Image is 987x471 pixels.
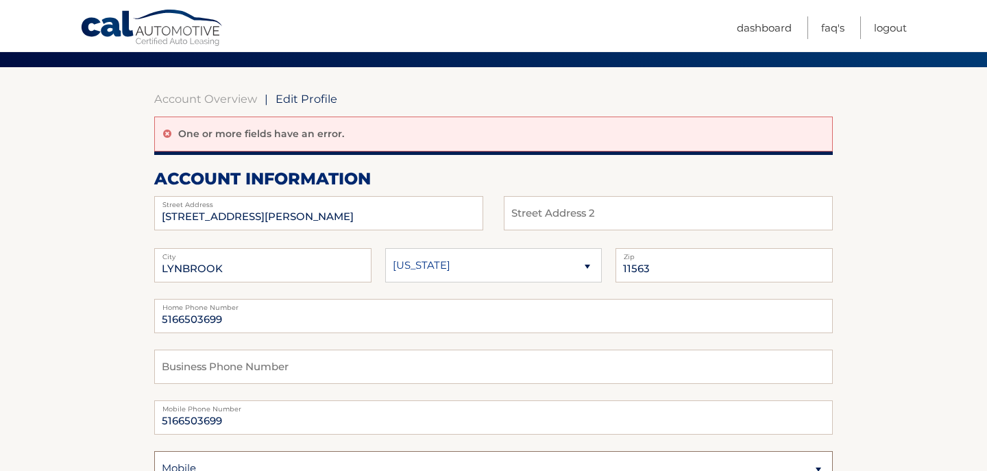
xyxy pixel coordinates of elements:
label: Street Address [154,196,483,207]
a: Account Overview [154,92,257,106]
a: FAQ's [821,16,844,39]
input: Street Address 2 [154,196,483,230]
p: One or more fields have an error. [178,128,344,140]
label: City [154,248,371,259]
h2: account information [154,169,833,189]
a: Logout [874,16,907,39]
span: | [265,92,268,106]
label: Zip [616,248,833,259]
label: Mobile Phone Number [154,400,833,411]
a: Cal Automotive [80,9,224,49]
input: Home Phone Number [154,299,833,333]
label: Home Phone Number [154,299,833,310]
input: Street Address 2 [504,196,833,230]
a: Dashboard [737,16,792,39]
input: City [154,248,371,282]
input: Business Phone Number [154,350,833,384]
span: Edit Profile [276,92,337,106]
input: Zip [616,248,833,282]
input: Mobile Phone Number [154,400,833,435]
